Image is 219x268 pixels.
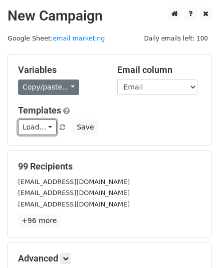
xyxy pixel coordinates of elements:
[53,34,105,42] a: email marketing
[8,7,211,24] h2: New Campaign
[18,119,57,135] a: Load...
[117,64,201,75] h5: Email column
[18,79,79,95] a: Copy/paste...
[18,64,102,75] h5: Variables
[140,34,211,42] a: Daily emails left: 100
[18,178,130,185] small: [EMAIL_ADDRESS][DOMAIN_NAME]
[18,105,61,115] a: Templates
[18,200,130,208] small: [EMAIL_ADDRESS][DOMAIN_NAME]
[18,253,201,264] h5: Advanced
[18,161,201,172] h5: 99 Recipients
[169,220,219,268] iframe: Chat Widget
[18,189,130,196] small: [EMAIL_ADDRESS][DOMAIN_NAME]
[140,33,211,44] span: Daily emails left: 100
[72,119,98,135] button: Save
[18,214,60,227] a: +96 more
[8,34,105,42] small: Google Sheet:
